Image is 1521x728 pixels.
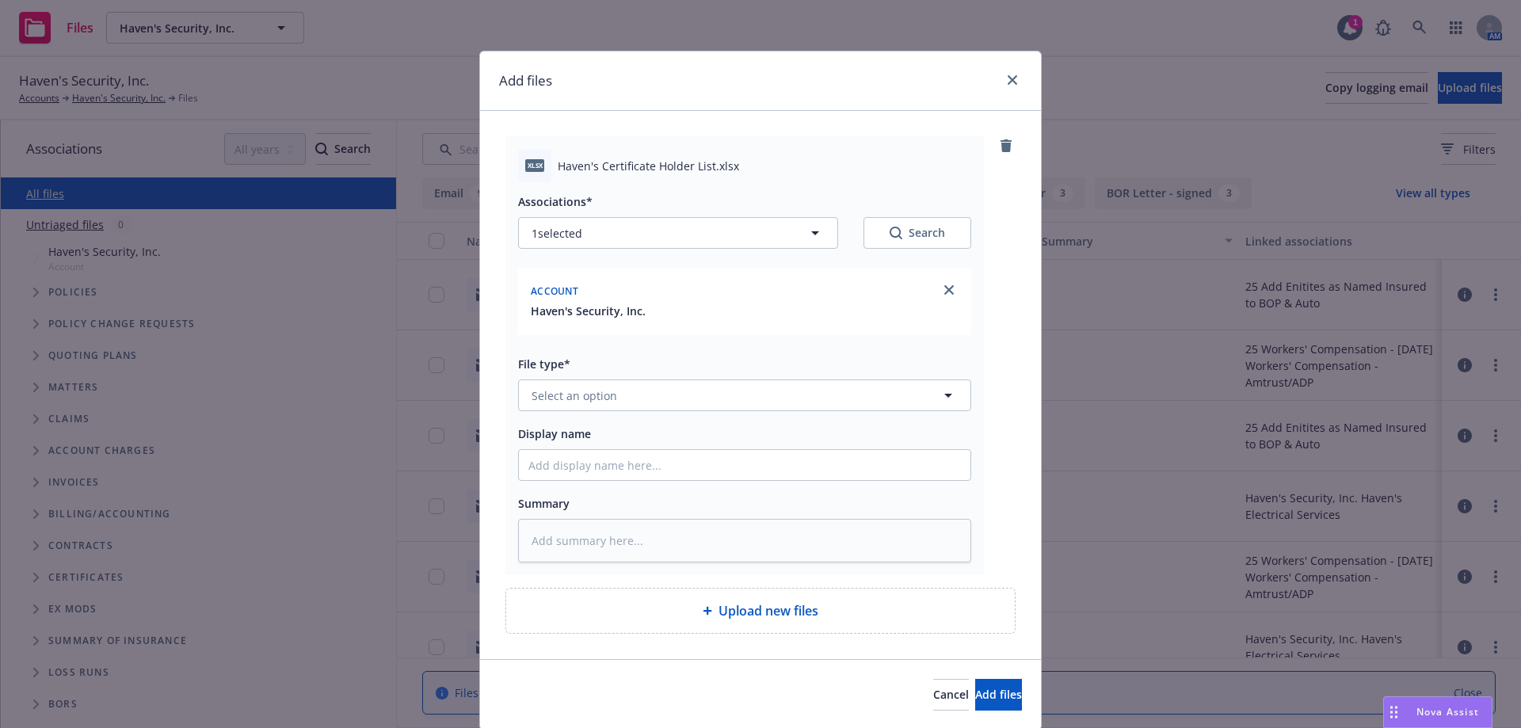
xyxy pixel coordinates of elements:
[975,687,1022,702] span: Add files
[519,450,970,480] input: Add display name here...
[890,225,945,241] div: Search
[499,71,552,91] h1: Add files
[890,227,902,239] svg: Search
[532,225,582,242] span: 1 selected
[531,303,646,319] button: Haven's Security, Inc.
[505,588,1016,634] div: Upload new files
[997,136,1016,155] a: remove
[518,194,593,209] span: Associations*
[940,280,959,299] a: close
[1384,697,1404,727] div: Drag to move
[525,159,544,171] span: xlsx
[518,426,591,441] span: Display name
[558,158,739,174] span: Haven's Certificate Holder List.xlsx
[933,679,969,711] button: Cancel
[518,356,570,372] span: File type*
[531,284,578,298] span: Account
[1003,71,1022,90] a: close
[719,601,818,620] span: Upload new files
[518,379,971,411] button: Select an option
[518,217,838,249] button: 1selected
[863,217,971,249] button: SearchSearch
[1383,696,1492,728] button: Nova Assist
[933,687,969,702] span: Cancel
[975,679,1022,711] button: Add files
[1416,705,1479,718] span: Nova Assist
[532,387,617,404] span: Select an option
[518,496,570,511] span: Summary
